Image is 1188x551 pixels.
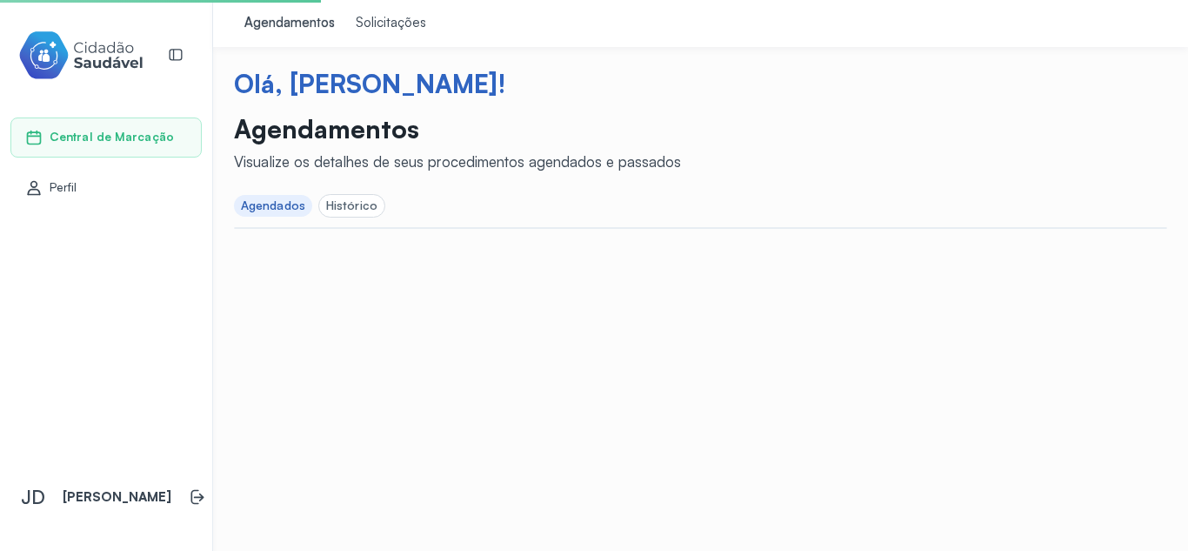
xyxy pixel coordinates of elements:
span: JD [21,486,45,508]
div: Agendamentos [244,15,335,32]
p: Agendamentos [234,113,681,144]
div: Histórico [326,198,377,213]
img: cidadao-saudavel-filled-logo.svg [18,28,143,83]
span: Perfil [50,180,77,195]
div: Visualize os detalhes de seus procedimentos agendados e passados [234,152,681,171]
a: Perfil [25,179,187,197]
a: Central de Marcação [25,129,187,146]
div: Solicitações [356,15,426,32]
p: [PERSON_NAME] [63,489,171,506]
div: Olá, [PERSON_NAME]! [234,68,1167,99]
span: Central de Marcação [50,130,174,144]
div: Agendados [241,198,305,213]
